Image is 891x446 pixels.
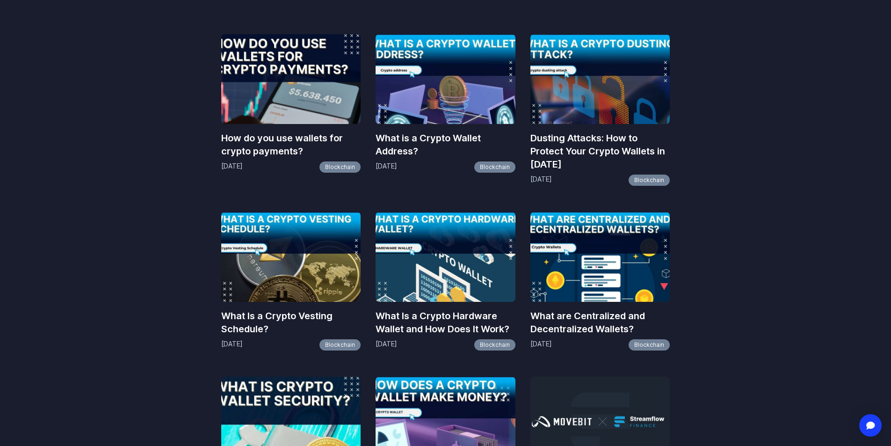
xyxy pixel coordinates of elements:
[530,132,670,171] a: Dusting Attacks: How to Protect Your Crypto Wallets in [DATE]
[530,175,552,186] p: [DATE]
[530,339,552,351] p: [DATE]
[376,309,515,336] a: What Is a Crypto Hardware Wallet and How Does It Work?
[629,339,670,351] a: Blockchain
[376,132,515,158] a: What is a Crypto Wallet Address?
[221,212,361,302] img: What Is a Crypto Vesting Schedule?
[319,339,361,351] a: Blockchain
[376,339,397,351] p: [DATE]
[629,175,670,186] a: Blockchain
[474,339,515,351] a: Blockchain
[221,132,361,158] a: How do you use wallets for crypto payments?
[859,414,882,437] div: Open Intercom Messenger
[376,34,515,124] img: What is a Crypto Wallet Address?
[530,34,670,124] img: Dusting Attacks: How to Protect Your Crypto Wallets in 2023
[221,309,361,336] a: What Is a Crypto Vesting Schedule?
[530,212,670,302] img: What are Centralized and Decentralized Wallets?
[221,161,243,173] p: [DATE]
[530,309,670,336] a: What are Centralized and Decentralized Wallets?
[376,161,397,173] p: [DATE]
[221,34,361,124] img: How do you use wallets for crypto payments?
[474,161,515,173] a: Blockchain
[221,339,243,351] p: [DATE]
[319,161,361,173] a: Blockchain
[376,212,515,302] img: What Is a Crypto Hardware Wallet and How Does It Work?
